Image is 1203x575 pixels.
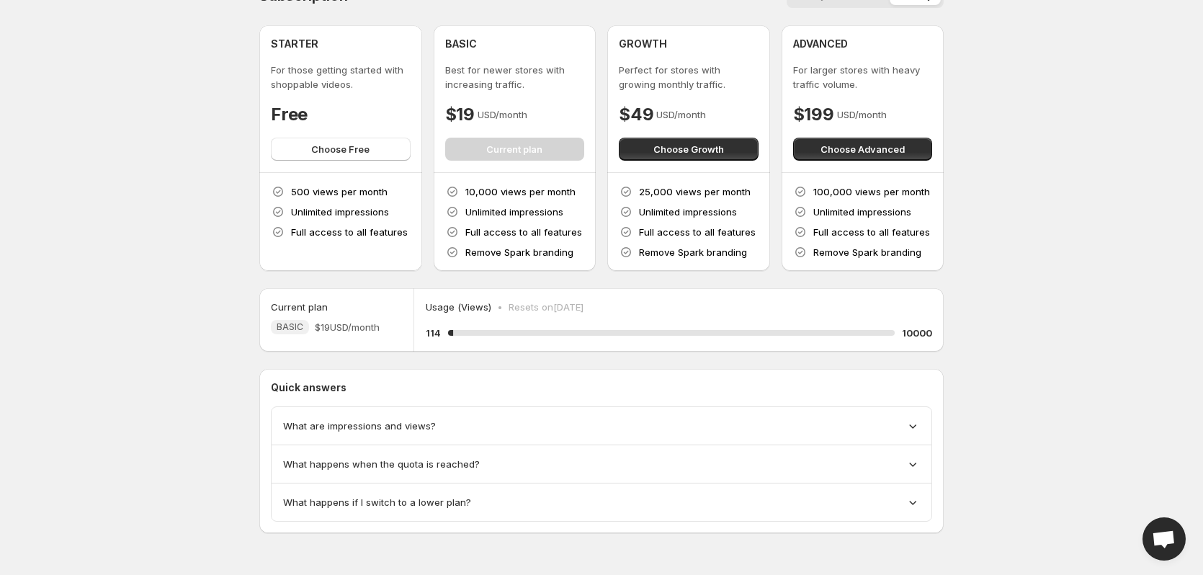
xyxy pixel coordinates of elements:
[619,37,667,51] h4: GROWTH
[283,495,471,509] span: What happens if I switch to a lower plan?
[509,300,583,314] p: Resets on [DATE]
[291,205,389,219] p: Unlimited impressions
[291,184,388,199] p: 500 views per month
[837,107,887,122] p: USD/month
[271,103,308,126] h4: Free
[813,225,930,239] p: Full access to all features
[619,63,759,92] p: Perfect for stores with growing monthly traffic.
[465,205,563,219] p: Unlimited impressions
[793,37,848,51] h4: ADVANCED
[478,107,527,122] p: USD/month
[639,245,747,259] p: Remove Spark branding
[813,205,911,219] p: Unlimited impressions
[656,107,706,122] p: USD/month
[820,142,905,156] span: Choose Advanced
[271,63,411,92] p: For those getting started with shoppable videos.
[813,245,921,259] p: Remove Spark branding
[283,419,436,433] span: What are impressions and views?
[445,37,477,51] h4: BASIC
[445,103,475,126] h4: $19
[465,245,573,259] p: Remove Spark branding
[271,37,318,51] h4: STARTER
[445,63,585,92] p: Best for newer stores with increasing traffic.
[793,103,834,126] h4: $199
[465,184,576,199] p: 10,000 views per month
[653,142,724,156] span: Choose Growth
[639,225,756,239] p: Full access to all features
[277,321,303,333] span: BASIC
[283,457,480,471] span: What happens when the quota is reached?
[619,103,653,126] h4: $49
[639,205,737,219] p: Unlimited impressions
[315,320,380,334] span: $19 USD/month
[271,380,932,395] p: Quick answers
[291,225,408,239] p: Full access to all features
[639,184,751,199] p: 25,000 views per month
[426,300,491,314] p: Usage (Views)
[497,300,503,314] p: •
[311,142,370,156] span: Choose Free
[465,225,582,239] p: Full access to all features
[271,300,328,314] h5: Current plan
[426,326,441,340] h5: 114
[271,138,411,161] button: Choose Free
[813,184,930,199] p: 100,000 views per month
[1142,517,1186,561] div: Open chat
[619,138,759,161] button: Choose Growth
[902,326,932,340] h5: 10000
[793,63,933,92] p: For larger stores with heavy traffic volume.
[793,138,933,161] button: Choose Advanced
